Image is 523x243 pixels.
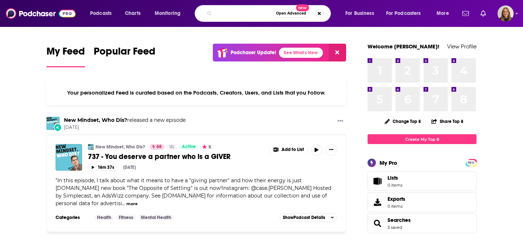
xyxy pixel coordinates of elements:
a: New Mindset, Who Dis? [96,144,145,150]
a: Create My Top 8 [368,134,477,144]
span: " [56,177,331,207]
span: Show Podcast Details [283,215,325,220]
a: View Profile [447,43,477,50]
span: Monitoring [155,8,181,19]
a: Show notifications dropdown [459,7,472,20]
a: New Mindset, Who Dis? [64,117,127,123]
span: [DATE] [64,124,186,131]
a: Popular Feed [94,45,155,67]
span: For Podcasters [386,8,421,19]
a: 68 [150,144,165,150]
span: Add to List [281,147,304,152]
a: See What's New [279,48,323,58]
p: Podchaser Update! [231,49,276,56]
span: More [437,8,449,19]
button: Show More Button [270,144,308,156]
button: more [126,201,138,207]
span: Logged in as ewalper [498,5,514,21]
button: 5 [200,144,213,150]
button: Share Top 8 [431,114,464,128]
button: Change Top 8 [380,117,425,126]
img: Podchaser - Follow, Share and Rate Podcasts [6,7,76,20]
a: Charts [120,8,145,19]
div: [DATE] [123,165,136,170]
button: open menu [381,8,431,19]
a: My Feed [46,45,85,67]
span: 68 [157,143,162,151]
span: 0 items [388,204,405,209]
span: 0 items [388,183,402,188]
a: Exports [368,192,477,212]
div: Search podcasts, credits, & more... [202,5,338,22]
a: 737 - You deserve a partner who is a GIVER [88,152,264,161]
span: Open Advanced [276,12,306,15]
button: ShowPodcast Details [280,213,337,222]
button: open menu [150,8,190,19]
div: New Episode [54,123,62,131]
a: Fitness [116,215,136,220]
span: New [296,4,309,11]
div: My Pro [380,159,397,166]
span: Podcasts [90,8,112,19]
a: Welcome [PERSON_NAME]! [368,43,439,50]
button: Open AdvancedNew [273,9,309,18]
span: Popular Feed [94,45,155,62]
span: Lists [370,176,385,186]
img: User Profile [498,5,514,21]
div: Your personalized Feed is curated based on the Podcasts, Creators, Users, and Lists that you Follow. [46,80,346,105]
span: Exports [388,196,405,202]
img: New Mindset, Who Dis? [88,144,94,150]
a: Show notifications dropdown [478,7,489,20]
span: Exports [370,197,385,207]
a: Active [179,144,199,150]
button: Show More Button [325,144,337,156]
button: open menu [340,8,383,19]
span: In this episode, I talk about what it means to have a "giving partner" and how their energy is ju... [56,177,331,207]
span: Lists [388,175,402,181]
img: 737 - You deserve a partner who is a GIVER [56,144,82,171]
a: Searches [370,218,385,228]
a: Lists [368,171,477,191]
input: Search podcasts, credits, & more... [215,8,273,19]
button: Show More Button [335,117,346,126]
a: Mental Health [138,215,174,220]
span: Lists [388,175,398,181]
h3: Categories [56,215,88,220]
span: 737 - You deserve a partner who is a GIVER [88,152,231,161]
h3: released a new episode [64,117,186,124]
span: Active [182,143,196,151]
span: Searches [368,214,477,233]
button: open menu [431,8,458,19]
span: For Business [345,8,374,19]
a: Searches [388,217,411,223]
a: 3 saved [388,225,402,230]
span: Charts [125,8,141,19]
span: ... [122,200,125,207]
button: open menu [85,8,121,19]
img: New Mindset, Who Dis? [46,117,60,130]
button: 16m 37s [88,164,117,171]
a: Health [94,215,114,220]
button: Show profile menu [498,5,514,21]
span: My Feed [46,45,85,62]
a: PRO [467,160,475,165]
